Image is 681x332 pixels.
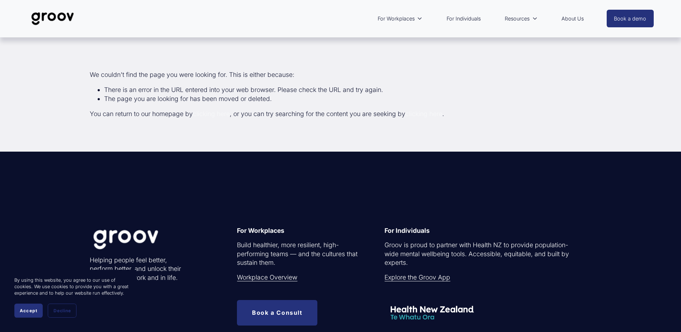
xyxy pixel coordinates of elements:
[90,110,592,119] p: You can return to our homepage by , or you can try searching for the content you are seeking by .
[378,14,415,23] span: For Workplaces
[193,110,230,117] a: clicking here
[14,304,43,318] button: Accept
[558,10,587,27] a: About Us
[443,10,484,27] a: For Individuals
[104,86,592,94] li: There is an error in the URL entered into your web browser. Please check the URL and try again.
[384,241,570,267] p: Groov is proud to partner with Health NZ to provide population-wide mental wellbeing tools. Acces...
[405,110,442,117] a: clicking here
[237,300,317,326] a: Book a Consult
[104,94,592,103] li: The page you are looking for has been moved or deleted.
[90,43,592,79] p: We couldn't find the page you were looking for. This is either because:
[237,227,284,234] strong: For Workplaces
[90,256,191,282] p: Helping people feel better, perform better, and unlock their potential — at work and in life.
[384,273,450,282] a: Explore the Groov App
[7,270,136,325] section: Cookie banner
[48,304,76,318] button: Decline
[53,308,71,313] span: Decline
[607,10,654,27] a: Book a demo
[14,277,129,296] p: By using this website, you agree to our use of cookies. We use cookies to provide you with a grea...
[505,14,530,23] span: Resources
[501,10,541,27] a: folder dropdown
[27,7,78,31] img: Groov | Unlock Human Potential at Work and in Life
[384,227,430,234] strong: For Individuals
[374,10,426,27] a: folder dropdown
[20,308,37,313] span: Accept
[237,241,359,267] p: Build healthier, more resilient, high-performing teams — and the cultures that sustain them.
[237,273,297,282] a: Workplace Overview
